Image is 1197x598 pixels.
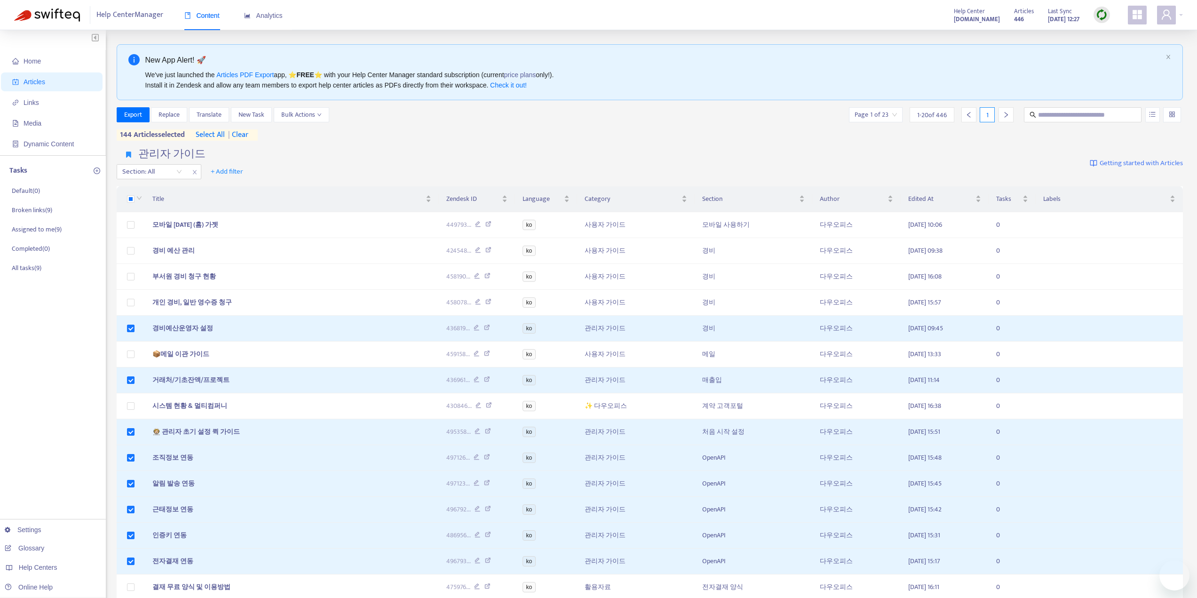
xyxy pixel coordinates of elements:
[446,478,470,489] span: 497123 ...
[446,297,471,308] span: 458078 ...
[954,6,985,16] span: Help Center
[577,367,695,393] td: 관리자 가이드
[908,271,942,282] span: [DATE] 16:08
[138,148,206,160] h4: 관리자 가이드
[917,110,947,120] span: 1 - 20 of 446
[523,246,536,256] span: ko
[523,349,536,359] span: ko
[812,238,901,264] td: 다우오피스
[989,186,1036,212] th: Tasks
[908,194,974,204] span: Edited At
[152,219,218,230] span: 모바일 [DATE] (홈) 가젯
[12,224,62,234] p: Assigned to me ( 9 )
[145,186,439,212] th: Title
[989,342,1036,367] td: 0
[812,264,901,290] td: 다우오피스
[908,297,941,308] span: [DATE] 15:57
[523,194,563,204] span: Language
[5,526,41,534] a: Settings
[12,120,19,127] span: file-image
[695,471,812,497] td: OpenAPI
[908,349,941,359] span: [DATE] 13:33
[908,323,943,334] span: [DATE] 09:45
[152,452,193,463] span: 조직정보 연동
[152,297,232,308] span: 개인 경비, 일반 영수증 청구
[812,445,901,471] td: 다우오피스
[812,419,901,445] td: 다우오피스
[695,497,812,523] td: OpenAPI
[12,186,40,196] p: Default ( 0 )
[446,530,471,541] span: 486956 ...
[317,112,322,117] span: down
[446,582,470,592] span: 475976 ...
[577,342,695,367] td: 사용자 가이드
[274,107,329,122] button: Bulk Actionsdown
[225,129,248,141] span: clear
[1145,107,1160,122] button: unordered-list
[695,186,812,212] th: Section
[523,401,536,411] span: ko
[1161,9,1172,20] span: user
[446,220,471,230] span: 449793 ...
[446,194,500,204] span: Zendesk ID
[446,427,471,437] span: 495358 ...
[152,530,187,541] span: 인증키 연동
[908,426,940,437] span: [DATE] 15:51
[577,238,695,264] td: 사용자 가이드
[989,471,1036,497] td: 0
[901,186,989,212] th: Edited At
[523,375,536,385] span: ko
[989,212,1036,238] td: 0
[702,194,797,204] span: Section
[152,375,230,385] span: 거래처/기초잔액/프로젝트
[989,238,1036,264] td: 0
[152,582,230,592] span: 결재 무료 양식 및 이용방법
[24,140,74,148] span: Dynamic Content
[1149,111,1156,118] span: unordered-list
[577,316,695,342] td: 관리자 가이드
[152,478,195,489] span: 알림 발송 연동
[989,445,1036,471] td: 0
[908,219,942,230] span: [DATE] 10:06
[1090,148,1183,179] a: Getting started with Articles
[812,342,901,367] td: 다우오피스
[5,583,53,591] a: Online Help
[989,290,1036,316] td: 0
[446,246,471,256] span: 424548 ...
[12,79,19,85] span: account-book
[523,297,536,308] span: ko
[577,523,695,549] td: 관리자 가이드
[439,186,515,212] th: Zendesk ID
[197,110,222,120] span: Translate
[515,186,578,212] th: Language
[244,12,251,19] span: area-chart
[577,393,695,419] td: ✨ 다우오피스
[695,393,812,419] td: 계약 고객포털
[1165,54,1171,60] button: close
[577,419,695,445] td: 관리자 가이드
[145,70,1162,90] div: We've just launched the app, ⭐ ⭐️ with your Help Center Manager standard subscription (current on...
[1100,158,1183,169] span: Getting started with Articles
[1090,159,1097,167] img: image-link
[812,497,901,523] td: 다우오피스
[996,194,1021,204] span: Tasks
[812,316,901,342] td: 다우오피스
[989,393,1036,419] td: 0
[5,544,44,552] a: Glossary
[812,367,901,393] td: 다우오피스
[189,167,201,178] span: close
[490,81,527,89] a: Check it out!
[446,453,470,463] span: 497126 ...
[523,271,536,282] span: ko
[12,99,19,106] span: link
[1014,14,1024,24] strong: 446
[1132,9,1143,20] span: appstore
[523,220,536,230] span: ko
[228,128,230,141] span: |
[159,110,180,120] span: Replace
[117,107,150,122] button: Export
[695,290,812,316] td: 경비
[989,367,1036,393] td: 0
[966,112,972,118] span: left
[577,290,695,316] td: 사용자 가이드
